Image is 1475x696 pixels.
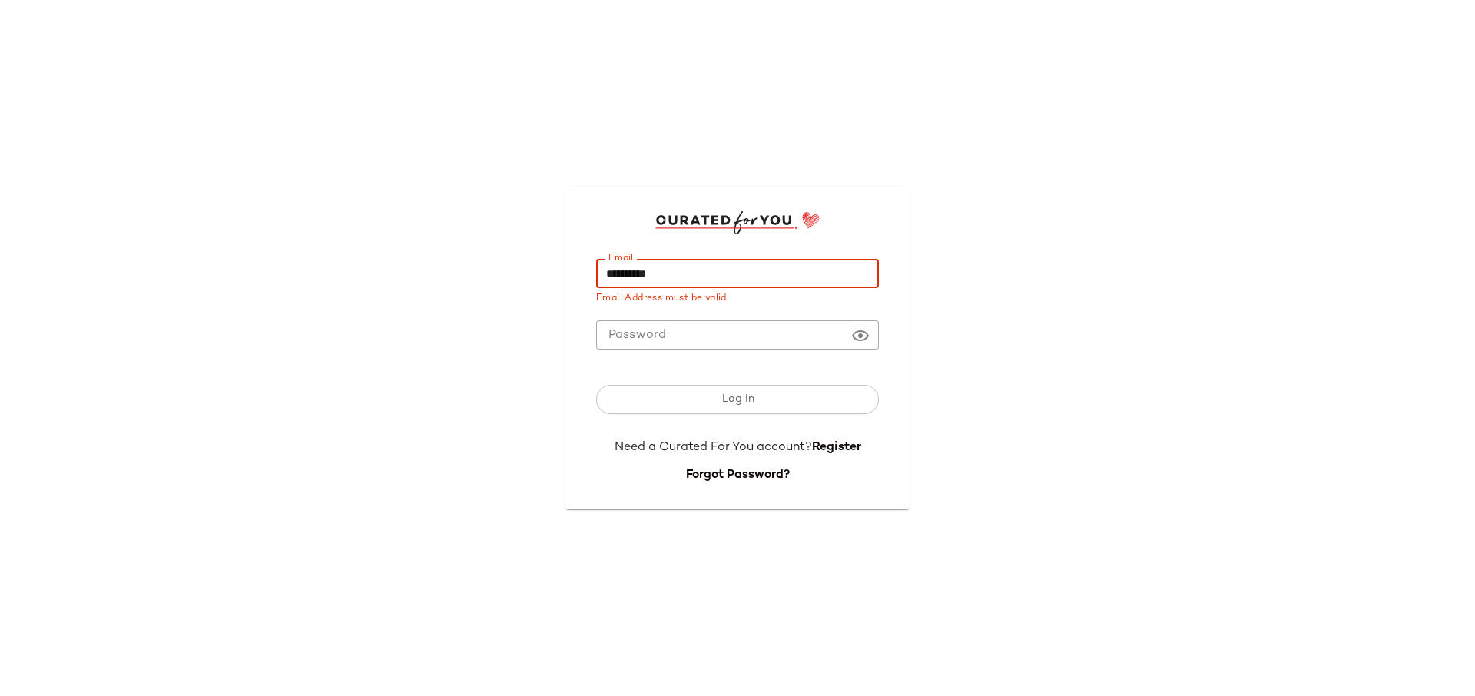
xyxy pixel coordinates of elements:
[655,211,820,234] img: cfy_login_logo.DGdB1djN.svg
[686,469,790,482] a: Forgot Password?
[721,393,754,406] span: Log In
[596,385,879,414] button: Log In
[615,441,812,454] span: Need a Curated For You account?
[596,294,879,303] div: Email Address must be valid
[812,441,861,454] a: Register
